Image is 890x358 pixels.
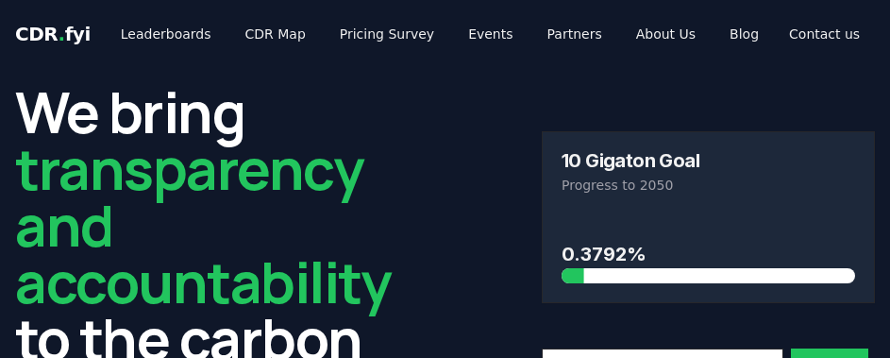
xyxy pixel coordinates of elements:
[15,129,391,320] span: transparency and accountability
[59,23,65,45] span: .
[621,17,711,51] a: About Us
[325,17,449,51] a: Pricing Survey
[562,151,699,170] h3: 10 Gigaton Goal
[532,17,617,51] a: Partners
[230,17,321,51] a: CDR Map
[106,17,227,51] a: Leaderboards
[562,176,855,195] p: Progress to 2050
[453,17,528,51] a: Events
[15,23,91,45] span: CDR fyi
[774,17,875,51] a: Contact us
[714,17,774,51] a: Blog
[106,17,774,51] nav: Main
[562,240,855,268] h3: 0.3792%
[15,21,91,47] a: CDR.fyi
